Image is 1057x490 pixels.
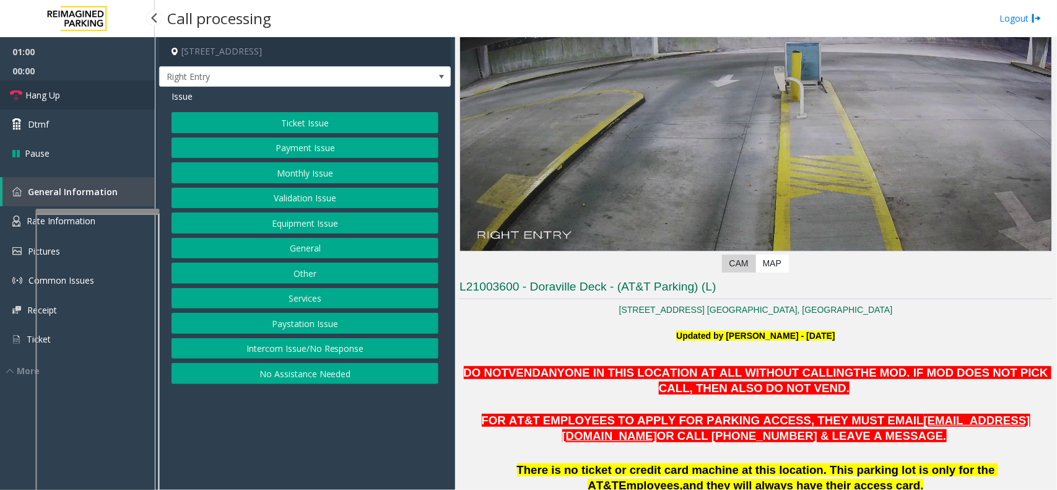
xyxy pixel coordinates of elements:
button: Monthly Issue [172,162,438,183]
img: 'icon' [12,306,21,314]
h4: [STREET_ADDRESS] [159,37,451,66]
a: [EMAIL_ADDRESS][DOMAIN_NAME] [562,416,1030,442]
span: Ticket [27,333,51,345]
span: FOR AT&T EMPLOYEES TO APPLY FOR PARKING ACCESS, THEY MUST EMAIL [482,414,924,427]
span: OR CALL [PHONE_NUMBER] & LEAVE A MESSAGE. [657,429,946,442]
h3: Call processing [161,3,277,33]
button: General [172,238,438,259]
span: THE MOD [854,366,907,379]
button: Equipment Issue [172,212,438,234]
button: Other [172,263,438,284]
a: [STREET_ADDRESS] [GEOGRAPHIC_DATA], [GEOGRAPHIC_DATA] [619,305,893,315]
span: Right Entry [160,67,392,87]
button: Ticket Issue [172,112,438,133]
span: Pictures [28,245,60,257]
span: Common Issues [28,274,94,286]
span: ANYONE IN THIS LOCATION AT ALL WITHOUT CALLING [541,366,854,379]
img: 'icon' [12,334,20,345]
span: [EMAIL_ADDRESS][DOMAIN_NAME] [562,414,1030,442]
label: Map [755,255,789,273]
h3: L21003600 - Doraville Deck - (AT&T Parking) (L) [459,279,1052,299]
span: Receipt [27,304,57,316]
button: Intercom Issue/No Response [172,338,438,359]
a: Logout [999,12,1042,25]
span: VEND [508,366,541,379]
button: Validation Issue [172,188,438,209]
img: 'icon' [12,247,22,255]
img: 'icon' [12,187,22,196]
font: Updated by [PERSON_NAME] - [DATE] [676,331,835,341]
button: No Assistance Needed [172,363,438,384]
span: DO NOT [464,366,509,379]
button: Payment Issue [172,138,438,159]
span: General Information [28,186,118,198]
img: logout [1032,12,1042,25]
label: CAM [722,255,756,273]
span: Rate Information [27,215,95,227]
a: General Information [2,177,155,206]
button: Paystation Issue [172,313,438,334]
span: Issue [172,90,193,103]
span: . IF MOD DOES NOT PICK CALL, THEN ALSO DO NOT VEND. [659,366,1051,395]
button: Services [172,288,438,309]
img: camera [460,6,1051,252]
span: Dtmf [28,118,49,131]
span: Hang Up [25,89,60,102]
div: More [6,364,155,377]
img: 'icon' [12,276,22,286]
span: Pause [25,147,50,160]
img: 'icon' [12,216,20,227]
